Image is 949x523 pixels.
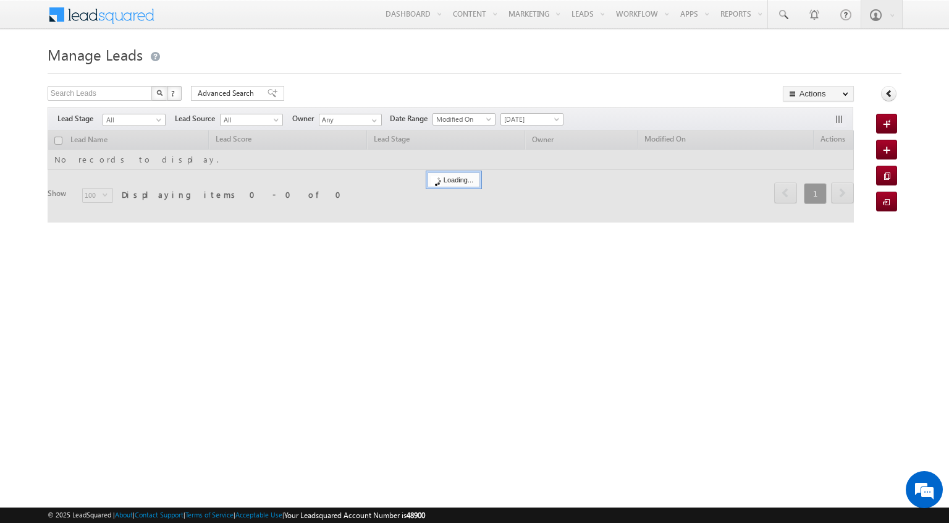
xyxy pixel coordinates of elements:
div: Loading... [428,172,480,187]
button: Actions [783,86,854,101]
a: Modified On [432,113,496,125]
span: All [103,114,162,125]
span: © 2025 LeadSquared | | | | | [48,509,425,521]
input: Type to Search [319,114,382,126]
a: Contact Support [135,511,183,519]
span: All [221,114,279,125]
span: Modified On [433,114,492,125]
span: Lead Stage [57,113,103,124]
span: 48900 [407,511,425,520]
a: All [220,114,283,126]
span: Your Leadsquared Account Number is [284,511,425,520]
span: Owner [292,113,319,124]
button: ? [167,86,182,101]
span: [DATE] [501,114,560,125]
span: ? [171,88,177,98]
a: [DATE] [500,113,563,125]
a: Acceptable Use [235,511,282,519]
span: Date Range [390,113,432,124]
span: Manage Leads [48,45,143,64]
span: Advanced Search [198,88,258,99]
img: Search [156,90,162,96]
span: Lead Source [175,113,220,124]
a: About [115,511,133,519]
a: Terms of Service [185,511,234,519]
a: All [103,114,166,126]
a: Show All Items [365,114,381,127]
